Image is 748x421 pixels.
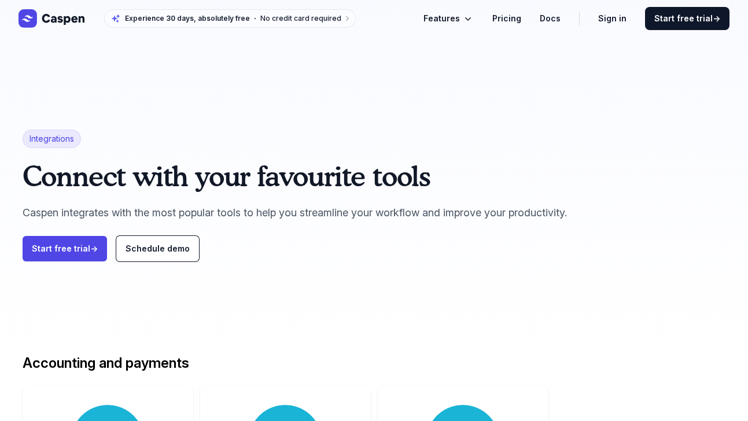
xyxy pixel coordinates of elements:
h1: Connect with your favourite tools [23,162,726,190]
a: Sign in [598,12,627,25]
span: Integrations [23,130,81,148]
span: Experience 30 days, absolutely free [125,14,250,23]
div: Accounting and payments [23,354,726,372]
a: Start free trial [23,236,107,261]
p: Caspen integrates with the most popular tools to help you streamline your workflow and improve yo... [23,204,726,222]
a: Start free trial [645,7,729,30]
span: Start free trial [654,13,720,24]
span: Features [423,12,460,25]
span: → [90,243,98,253]
span: Schedule demo [126,243,190,253]
button: Features [423,12,474,25]
a: Experience 30 days, absolutely freeNo credit card required [104,9,356,28]
a: Schedule demo [116,236,199,261]
a: Pricing [492,12,521,25]
span: No credit card required [260,14,341,23]
a: Docs [540,12,561,25]
span: → [713,13,720,23]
